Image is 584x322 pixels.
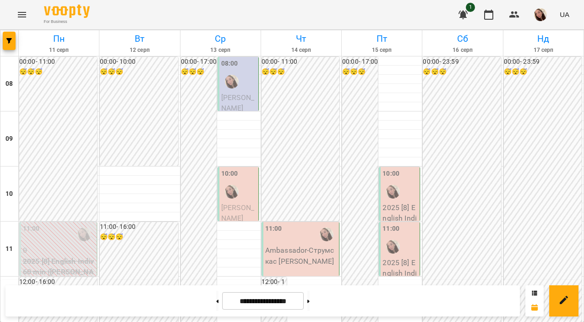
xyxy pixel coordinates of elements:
[386,240,400,254] img: Біла Євгенія Олександрівна (а)
[382,202,418,256] p: 2025 [8] English Indiv 60 min - [PERSON_NAME]
[382,169,399,179] label: 10:00
[265,224,282,234] label: 11:00
[182,32,259,46] h6: Ср
[342,67,378,77] h6: 😴😴😴
[44,19,90,25] span: For Business
[181,67,217,77] h6: 😴😴😴
[262,57,339,67] h6: 00:00 - 11:00
[23,224,40,234] label: 11:00
[466,3,475,12] span: 1
[262,67,339,77] h6: 😴😴😴
[505,46,582,55] h6: 17 серп
[100,222,178,232] h6: 11:00 - 16:00
[181,57,217,67] h6: 00:00 - 17:00
[5,79,13,89] h6: 08
[262,277,287,297] h6: 12:00 - 16:00
[560,10,569,19] span: UA
[504,67,582,77] h6: 😴😴😴
[262,32,340,46] h6: Чт
[101,32,178,46] h6: Вт
[19,277,97,287] h6: 12:00 - 16:00
[44,5,90,18] img: Voopty Logo
[342,57,378,67] h6: 00:00 - 17:00
[386,185,400,199] img: Біла Євгенія Олександрівна (а)
[382,257,418,311] p: 2025 [8] English Indiv 60 min - [PERSON_NAME]
[534,8,547,21] img: 8e00ca0478d43912be51e9823101c125.jpg
[221,203,254,223] span: [PERSON_NAME]
[262,46,340,55] h6: 14 серп
[101,46,178,55] h6: 12 серп
[225,185,239,199] img: Біла Євгенія Олександрівна (а)
[20,32,98,46] h6: Пн
[225,75,239,89] img: Біла Євгенія Олександрівна (а)
[100,232,178,242] h6: 😴😴😴
[77,228,91,241] img: Біла Євгенія Олександрівна (а)
[23,245,95,256] p: 0
[221,59,238,69] label: 08:00
[424,32,501,46] h6: Сб
[221,93,254,113] span: [PERSON_NAME]
[505,32,582,46] h6: Нд
[556,6,573,23] button: UA
[100,57,178,67] h6: 00:00 - 10:00
[100,67,178,77] h6: 😴😴😴
[5,189,13,199] h6: 10
[320,228,333,241] img: Біла Євгенія Олександрівна (а)
[182,46,259,55] h6: 13 серп
[423,67,501,77] h6: 😴😴😴
[265,245,337,266] p: Ambassador - Струмскас [PERSON_NAME]
[221,169,238,179] label: 10:00
[382,224,399,234] label: 11:00
[23,256,95,289] p: 2025 [8] English Indiv 60 min ([PERSON_NAME])
[5,134,13,144] h6: 09
[20,46,98,55] h6: 11 серп
[343,46,420,55] h6: 15 серп
[11,4,33,26] button: Menu
[5,244,13,254] h6: 11
[19,67,97,77] h6: 😴😴😴
[343,32,420,46] h6: Пт
[19,57,97,67] h6: 00:00 - 11:00
[424,46,501,55] h6: 16 серп
[504,57,582,67] h6: 00:00 - 23:59
[423,57,501,67] h6: 00:00 - 23:59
